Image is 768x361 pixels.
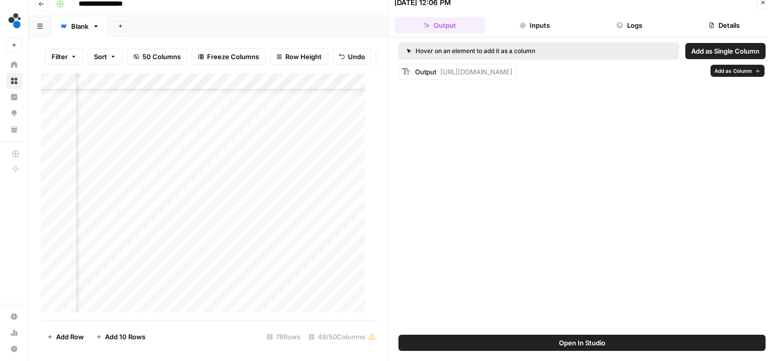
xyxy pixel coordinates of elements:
[406,47,603,56] div: Hover on an element to add it as a column
[6,105,22,121] a: Opportunities
[304,329,380,345] div: 49/50 Columns
[45,49,83,65] button: Filter
[6,121,22,138] a: Your Data
[6,89,22,105] a: Insights
[41,329,90,345] button: Add Row
[71,21,88,31] div: Blank
[348,52,365,62] span: Undo
[489,17,580,33] button: Inputs
[440,68,513,76] span: [URL][DOMAIN_NAME]
[270,49,328,65] button: Row Height
[559,338,605,348] span: Open In Studio
[52,16,108,36] a: Blank
[142,52,181,62] span: 50 Columns
[90,329,151,345] button: Add 10 Rows
[6,57,22,73] a: Home
[207,52,259,62] span: Freeze Columns
[263,329,304,345] div: 78 Rows
[87,49,123,65] button: Sort
[105,332,145,342] span: Add 10 Rows
[584,17,675,33] button: Logs
[94,52,107,62] span: Sort
[52,52,68,62] span: Filter
[691,46,759,56] span: Add as Single Column
[415,68,436,76] span: Output
[56,332,84,342] span: Add Row
[685,43,765,59] button: Add as Single Column
[332,49,372,65] button: Undo
[710,65,764,77] button: Add as Column
[6,308,22,325] a: Settings
[6,73,22,89] a: Browse
[6,12,24,30] img: spot.ai Logo
[6,8,22,33] button: Workspace: spot.ai
[6,341,22,357] button: Help + Support
[285,52,322,62] span: Row Height
[398,335,765,351] button: Open In Studio
[127,49,187,65] button: 50 Columns
[714,67,752,75] span: Add as Column
[6,325,22,341] a: Usage
[191,49,266,65] button: Freeze Columns
[394,17,485,33] button: Output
